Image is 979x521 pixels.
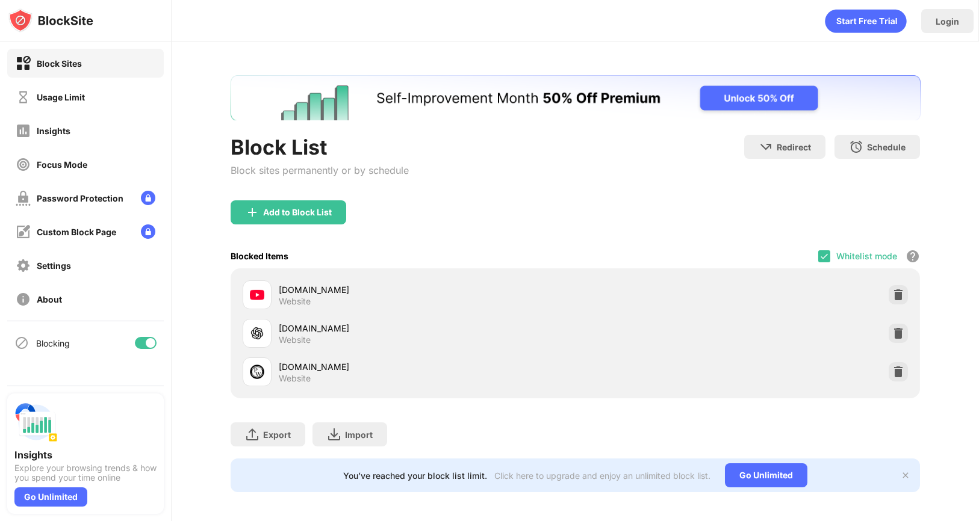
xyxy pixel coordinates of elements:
div: Usage Limit [37,92,85,102]
div: Website [279,373,311,384]
img: time-usage-off.svg [16,90,31,105]
img: x-button.svg [901,470,910,480]
img: lock-menu.svg [141,191,155,205]
div: Go Unlimited [725,463,807,487]
img: favicons [250,365,264,379]
img: about-off.svg [16,292,31,307]
div: Focus Mode [37,159,87,170]
div: Whitelist mode [836,251,897,261]
img: check.svg [819,251,829,261]
img: logo-blocksite.svg [8,8,93,32]
img: password-protection-off.svg [16,191,31,206]
div: Website [279,334,311,345]
div: Schedule [867,142,906,152]
div: Redirect [777,142,811,152]
div: Website [279,296,311,307]
div: About [37,294,62,304]
div: Custom Block Page [37,227,116,237]
div: Block sites permanently or by schedule [231,164,409,176]
div: Import [345,430,373,440]
div: Password Protection [37,193,123,203]
iframe: Banner [231,75,921,120]
img: lock-menu.svg [141,224,155,239]
img: favicons [250,326,264,341]
img: settings-off.svg [16,258,31,273]
div: Insights [37,126,70,136]
div: [DOMAIN_NAME] [279,360,576,373]
img: push-insights.svg [14,401,58,444]
img: customize-block-page-off.svg [16,224,31,239]
div: Login [936,16,959,26]
div: Add to Block List [263,208,332,217]
div: Blocking [36,338,70,348]
div: Click here to upgrade and enjoy an unlimited block list. [494,470,710,481]
img: insights-off.svg [16,123,31,138]
div: [DOMAIN_NAME] [279,283,576,296]
div: Export [263,430,291,440]
div: Insights [14,449,157,461]
div: animation [825,9,907,33]
div: Blocked Items [231,251,288,261]
div: [DOMAIN_NAME] [279,322,576,334]
div: Block List [231,135,409,159]
div: Settings [37,260,71,271]
img: favicons [250,288,264,302]
img: focus-off.svg [16,157,31,172]
img: block-on.svg [16,56,31,71]
div: You’ve reached your block list limit. [343,470,487,481]
div: Explore your browsing trends & how you spend your time online [14,463,157,482]
div: Go Unlimited [14,487,87,507]
img: blocking-icon.svg [14,336,29,350]
div: Block Sites [37,58,82,69]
